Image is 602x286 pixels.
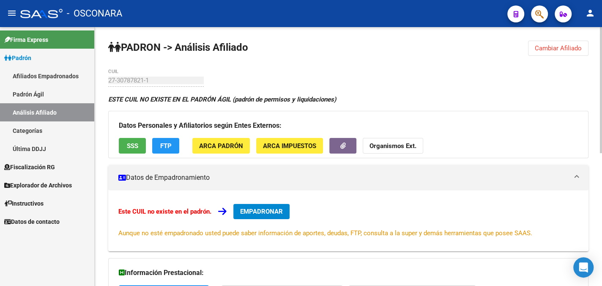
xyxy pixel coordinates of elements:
[263,142,316,150] span: ARCA Impuestos
[199,142,243,150] span: ARCA Padrón
[363,138,423,154] button: Organismos Ext.
[4,53,31,63] span: Padrón
[118,173,568,182] mat-panel-title: Datos de Empadronamiento
[4,35,48,44] span: Firma Express
[108,41,248,53] strong: PADRON -> Análisis Afiliado
[256,138,323,154] button: ARCA Impuestos
[4,199,44,208] span: Instructivos
[119,120,578,132] h3: Datos Personales y Afiliatorios según Entes Externos:
[192,138,250,154] button: ARCA Padrón
[127,142,138,150] span: SSS
[573,257,594,278] div: Open Intercom Messenger
[119,138,146,154] button: SSS
[119,267,578,279] h3: Información Prestacional:
[108,96,336,103] strong: ESTE CUIL NO EXISTE EN EL PADRÓN ÁGIL (padrón de permisos y liquidaciones)
[7,8,17,18] mat-icon: menu
[535,44,582,52] span: Cambiar Afiliado
[108,190,588,251] div: Datos de Empadronamiento
[585,8,595,18] mat-icon: person
[152,138,179,154] button: FTP
[233,204,290,219] button: EMPADRONAR
[108,165,588,190] mat-expansion-panel-header: Datos de Empadronamiento
[67,4,122,23] span: - OSCONARA
[4,217,60,226] span: Datos de contacto
[4,181,72,190] span: Explorador de Archivos
[118,208,211,215] strong: Este CUIL no existe en el padrón.
[240,208,283,215] span: EMPADRONAR
[528,41,588,56] button: Cambiar Afiliado
[369,142,416,150] strong: Organismos Ext.
[4,162,55,172] span: Fiscalización RG
[118,229,532,237] span: Aunque no esté empadronado usted puede saber información de aportes, deudas, FTP, consulta a la s...
[160,142,172,150] span: FTP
